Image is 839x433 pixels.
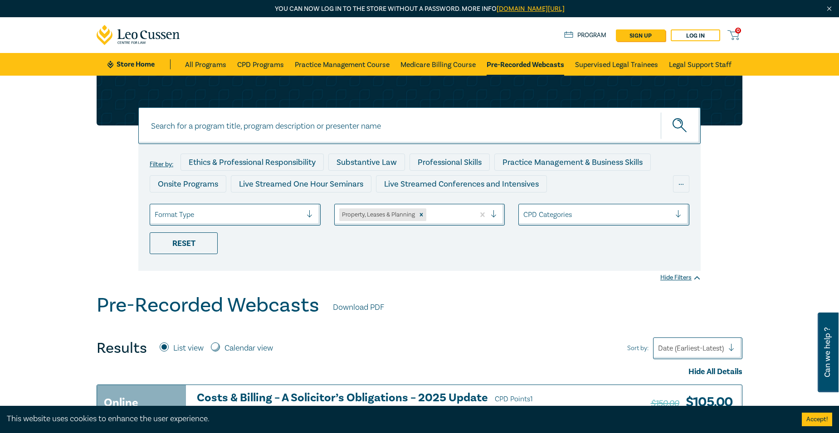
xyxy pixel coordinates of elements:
[616,29,665,41] a: sign up
[7,413,788,425] div: This website uses cookies to enhance the user experience.
[735,28,741,34] span: 0
[150,161,173,168] label: Filter by:
[97,339,147,357] h4: Results
[173,342,204,354] label: List view
[416,208,426,221] div: Remove Property, Leases & Planning
[224,342,273,354] label: Calendar view
[660,273,701,282] div: Hide Filters
[376,175,547,192] div: Live Streamed Conferences and Intensives
[564,30,606,40] a: Program
[150,232,218,254] div: Reset
[150,197,293,214] div: Live Streamed Practical Workshops
[651,398,679,409] span: $150.00
[511,197,594,214] div: National Programs
[627,343,649,353] span: Sort by:
[671,29,720,41] a: Log in
[333,302,384,313] a: Download PDF
[138,107,701,144] input: Search for a program title, program description or presenter name
[823,318,832,387] span: Can we help ?
[523,210,525,220] input: select
[97,4,742,14] p: You can now log in to the store without a password. More info
[494,154,651,171] div: Practice Management & Business Skills
[185,53,226,76] a: All Programs
[104,395,138,411] h3: Online
[298,197,402,214] div: Pre-Recorded Webcasts
[575,53,658,76] a: Supervised Legal Trainees
[339,208,416,221] div: Property, Leases & Planning
[428,210,430,220] input: select
[197,392,570,405] a: Costs & Billing – A Solicitor’s Obligations – 2025 Update CPD Points1
[400,53,476,76] a: Medicare Billing Course
[658,343,660,353] input: Sort by
[237,53,284,76] a: CPD Programs
[155,210,156,220] input: select
[180,154,324,171] div: Ethics & Professional Responsibility
[328,154,405,171] div: Substantive Law
[97,366,742,378] div: Hide All Details
[97,293,319,317] h1: Pre-Recorded Webcasts
[495,395,533,404] span: CPD Points 1
[497,5,565,13] a: [DOMAIN_NAME][URL]
[651,392,732,413] h3: $ 105.00
[410,154,490,171] div: Professional Skills
[669,53,732,76] a: Legal Support Staff
[407,197,506,214] div: 10 CPD Point Packages
[295,53,390,76] a: Practice Management Course
[673,175,689,192] div: ...
[487,53,564,76] a: Pre-Recorded Webcasts
[150,175,226,192] div: Onsite Programs
[825,5,833,13] img: Close
[197,392,570,405] h3: Costs & Billing – A Solicitor’s Obligations – 2025 Update
[231,175,371,192] div: Live Streamed One Hour Seminars
[107,59,171,69] a: Store Home
[802,413,832,426] button: Accept cookies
